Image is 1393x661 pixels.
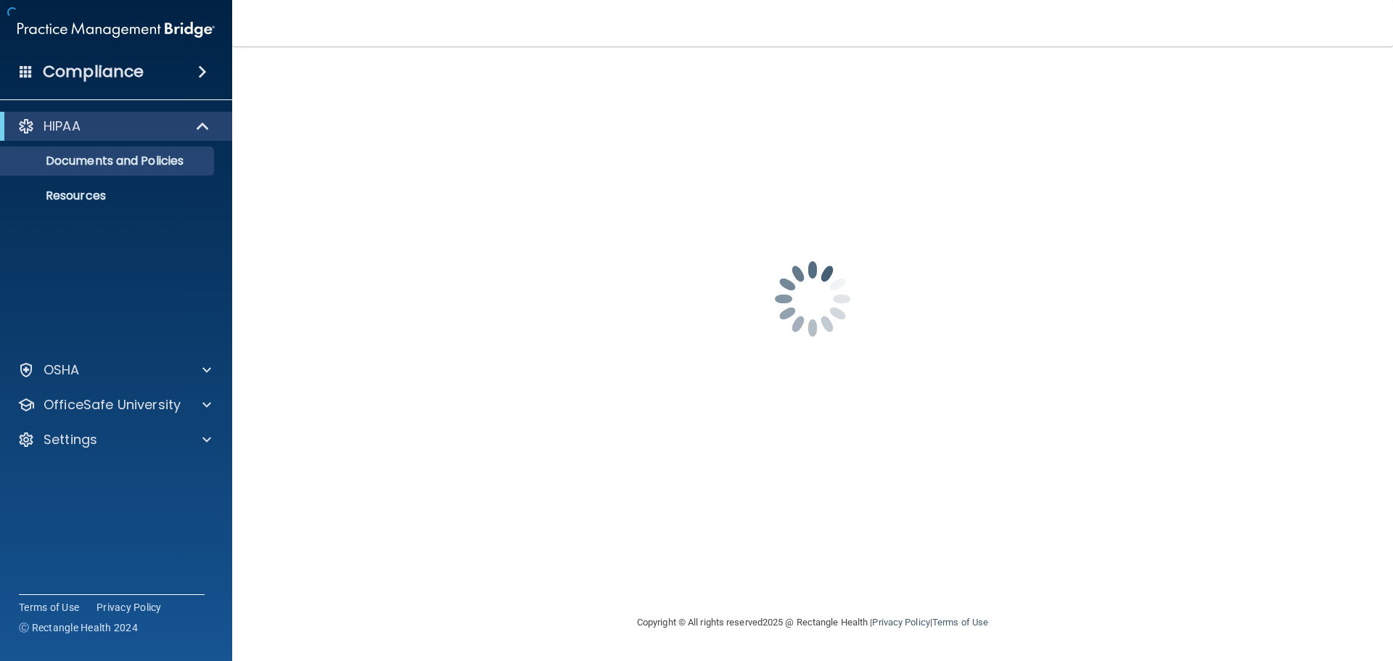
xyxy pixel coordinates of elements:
[44,361,80,379] p: OSHA
[96,600,162,615] a: Privacy Policy
[740,226,885,371] img: spinner.e123f6fc.gif
[932,617,988,628] a: Terms of Use
[44,396,181,414] p: OfficeSafe University
[19,600,79,615] a: Terms of Use
[17,396,211,414] a: OfficeSafe University
[872,617,929,628] a: Privacy Policy
[17,118,210,135] a: HIPAA
[43,62,144,82] h4: Compliance
[17,361,211,379] a: OSHA
[19,620,138,635] span: Ⓒ Rectangle Health 2024
[9,189,207,203] p: Resources
[44,431,97,448] p: Settings
[9,154,207,168] p: Documents and Policies
[17,15,215,44] img: PMB logo
[44,118,81,135] p: HIPAA
[548,599,1077,646] div: Copyright © All rights reserved 2025 @ Rectangle Health | |
[17,431,211,448] a: Settings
